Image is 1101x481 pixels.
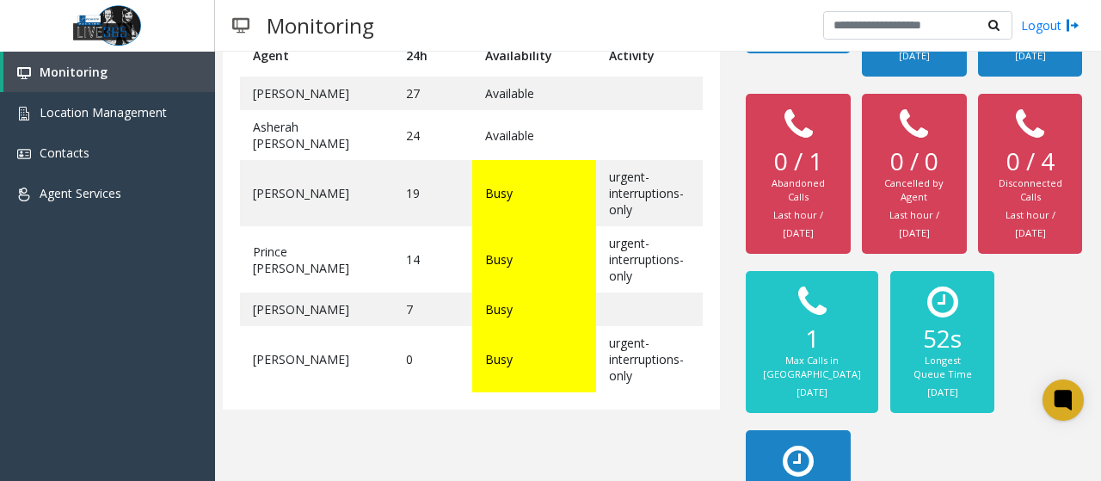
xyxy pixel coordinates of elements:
td: 24 [393,110,471,160]
td: 0 [393,326,471,392]
img: pageIcon [232,4,249,46]
img: logout [1066,16,1079,34]
td: Available [472,77,596,110]
img: 'icon' [17,66,31,80]
td: Busy [472,160,596,226]
td: urgent-interruptions-only [596,160,703,226]
th: 24h [393,34,471,77]
h2: 0 / 4 [995,147,1065,176]
th: Availability [472,34,596,77]
h2: 0 / 0 [879,147,949,176]
td: Busy [472,226,596,293]
img: 'icon' [17,147,31,161]
td: [PERSON_NAME] [240,160,393,226]
span: Agent Services [40,185,121,201]
td: urgent-interruptions-only [596,226,703,293]
th: Agent [240,34,393,77]
img: 'icon' [17,188,31,201]
td: Busy [472,293,596,326]
small: [DATE] [927,385,958,398]
td: [PERSON_NAME] [240,293,393,326]
td: Available [472,110,596,160]
h2: 1 [763,324,861,354]
td: 19 [393,160,471,226]
small: Last hour / [DATE] [1006,208,1055,239]
small: Last hour / [DATE] [773,208,823,239]
span: Contacts [40,145,89,161]
a: Logout [1021,16,1079,34]
td: Busy [472,326,596,392]
div: Abandoned Calls [763,176,833,205]
td: 27 [393,77,471,110]
div: Longest Queue Time [907,354,977,382]
h2: 52s [907,324,977,354]
td: Prince [PERSON_NAME] [240,226,393,293]
td: urgent-interruptions-only [596,326,703,392]
div: Max Calls in [GEOGRAPHIC_DATA] [763,354,861,382]
div: Disconnected Calls [995,176,1065,205]
img: 'icon' [17,107,31,120]
small: Last hour / [DATE] [889,208,939,239]
a: Monitoring [3,52,215,92]
small: [DATE] [797,385,827,398]
h3: Monitoring [258,4,383,46]
td: 7 [393,293,471,326]
h2: 0 / 1 [763,147,833,176]
div: Cancelled by Agent [879,176,949,205]
td: [PERSON_NAME] [240,326,393,392]
span: Location Management [40,104,167,120]
td: 14 [393,226,471,293]
span: Monitoring [40,64,108,80]
td: Asherah [PERSON_NAME] [240,110,393,160]
td: [PERSON_NAME] [240,77,393,110]
th: Activity [596,34,703,77]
